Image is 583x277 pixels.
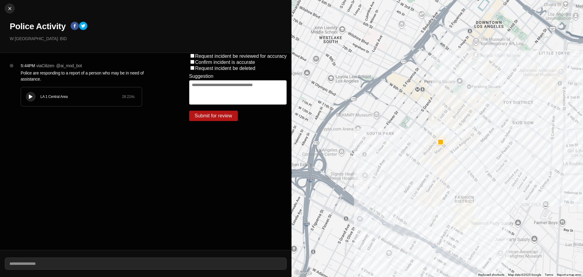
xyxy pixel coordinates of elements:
label: Request incident be deleted [195,66,255,71]
button: Keyboard shortcuts [478,273,504,277]
label: Confirm incident is accurate [195,60,255,65]
label: Request incident be reviewed for accuracy [195,54,287,59]
button: twitter [79,22,87,31]
a: Report a map error [557,273,581,276]
p: via Citizen · @ ai_mod_bot [36,63,82,69]
p: Police are responding to a report of a person who may be in need of assistance. [21,70,165,82]
span: Map data ©2025 Google [508,273,541,276]
img: Google [293,269,313,277]
div: 28.224 s [122,94,135,99]
button: cancel [5,4,15,13]
div: LA 1 Central Area [40,94,122,99]
h1: Police Activity [10,21,66,32]
button: facebook [70,22,79,31]
p: W [GEOGRAPHIC_DATA] · BID [10,36,287,42]
a: Terms (opens in new tab) [545,273,553,276]
button: Submit for review [189,111,238,121]
img: cancel [7,5,13,12]
label: Suggestion [189,74,213,79]
a: Open this area in Google Maps (opens a new window) [293,269,313,277]
p: 5:44PM [21,63,35,69]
